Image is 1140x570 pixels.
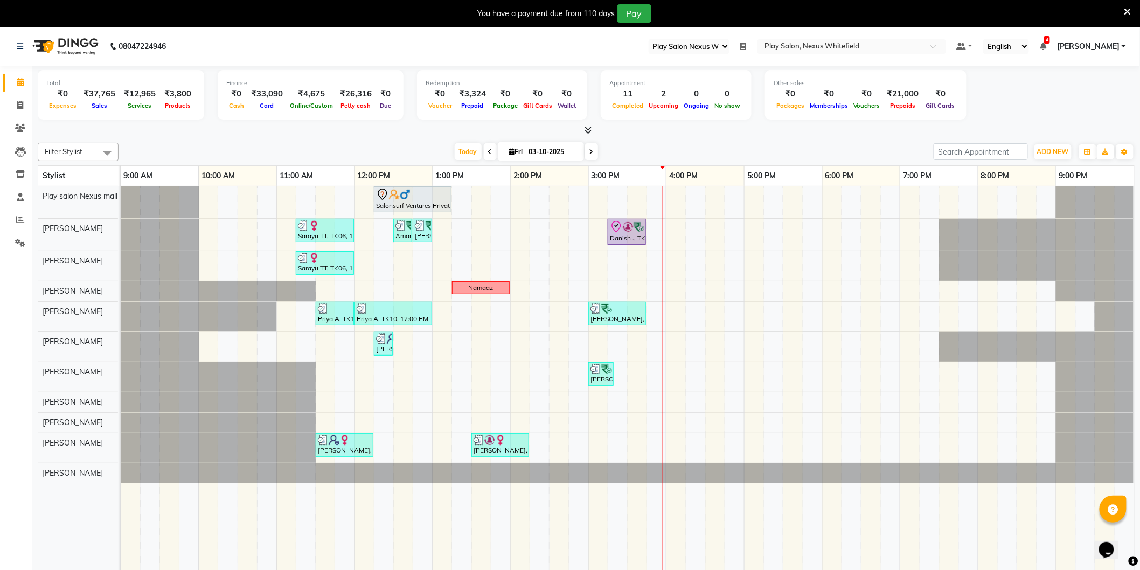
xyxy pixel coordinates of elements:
[1034,144,1072,159] button: ADD NEW
[426,88,455,100] div: ₹0
[45,147,82,156] span: Filter Stylist
[455,143,482,160] span: Today
[43,438,103,448] span: [PERSON_NAME]
[43,397,103,407] span: [PERSON_NAME]
[526,144,580,160] input: 2025-10-03
[43,191,117,201] span: Play salon Nexus mall
[287,88,336,100] div: ₹4,675
[226,79,395,88] div: Finance
[1056,168,1090,184] a: 9:00 PM
[609,79,743,88] div: Appointment
[89,102,110,109] span: Sales
[356,303,431,324] div: Priya A, TK10, 12:00 PM-01:00 PM, Hair Cut [DEMOGRAPHIC_DATA] (Senior Stylist)
[377,102,394,109] span: Due
[43,286,103,296] span: [PERSON_NAME]
[1044,36,1050,44] span: 4
[27,31,101,61] img: logo
[43,224,103,233] span: [PERSON_NAME]
[883,88,923,100] div: ₹21,000
[317,303,353,324] div: Priya A, TK10, 11:30 AM-12:00 PM, FUSIO-DOSE PLUS RITUAL- 30 MIN
[258,102,277,109] span: Card
[469,283,493,293] div: Namaaz
[226,102,247,109] span: Cash
[375,333,392,354] div: [PERSON_NAME], TK07, 12:15 PM-12:30 PM, Threading-Upper Lip
[43,307,103,316] span: [PERSON_NAME]
[336,88,376,100] div: ₹26,316
[978,168,1012,184] a: 8:00 PM
[490,102,520,109] span: Package
[43,171,65,180] span: Stylist
[520,88,555,100] div: ₹0
[900,168,934,184] a: 7:00 PM
[1057,41,1120,52] span: [PERSON_NAME]
[43,468,103,478] span: [PERSON_NAME]
[46,88,79,100] div: ₹0
[823,168,857,184] a: 6:00 PM
[376,88,395,100] div: ₹0
[43,367,103,377] span: [PERSON_NAME]
[807,88,851,100] div: ₹0
[126,102,155,109] span: Services
[43,256,103,266] span: [PERSON_NAME]
[338,102,374,109] span: Petty cash
[681,102,712,109] span: Ongoing
[287,102,336,109] span: Online/Custom
[646,102,681,109] span: Upcoming
[617,4,651,23] button: Pay
[555,102,579,109] span: Wallet
[162,102,193,109] span: Products
[43,418,103,427] span: [PERSON_NAME]
[712,88,743,100] div: 0
[923,102,958,109] span: Gift Cards
[589,168,623,184] a: 3:00 PM
[609,102,646,109] span: Completed
[119,31,166,61] b: 08047224946
[609,88,646,100] div: 11
[888,102,919,109] span: Prepaids
[199,168,238,184] a: 10:00 AM
[46,102,79,109] span: Expenses
[681,88,712,100] div: 0
[506,148,526,156] span: Fri
[589,303,645,324] div: [PERSON_NAME], TK09, 03:00 PM-03:45 PM, FUSIO-DOSE PLUS RITUAL- 30 MIN
[490,88,520,100] div: ₹0
[745,168,778,184] a: 5:00 PM
[851,102,883,109] span: Vouchers
[646,88,681,100] div: 2
[807,102,851,109] span: Memberships
[394,220,411,241] div: Aman A, TK02, 12:30 PM-12:45 PM, Hair Cut Men (Senior stylist)
[511,168,545,184] a: 2:00 PM
[426,102,455,109] span: Voucher
[375,188,450,211] div: Salonsurf Ventures Private Limited, TK05, 12:15 PM-01:15 PM, INOA Root Touch-up Short
[1095,527,1129,559] iframe: chat widget
[923,88,958,100] div: ₹0
[414,220,431,241] div: [PERSON_NAME] A, TK02, 12:45 PM-01:00 PM, [PERSON_NAME] Shaping
[160,88,196,100] div: ₹3,800
[555,88,579,100] div: ₹0
[121,168,155,184] a: 9:00 AM
[355,168,393,184] a: 12:00 PM
[1037,148,1069,156] span: ADD NEW
[226,88,247,100] div: ₹0
[774,102,807,109] span: Packages
[520,102,555,109] span: Gift Cards
[459,102,486,109] span: Prepaid
[1040,41,1046,51] a: 4
[297,220,353,241] div: Sarayu TT, TK06, 11:15 AM-12:00 PM, Hair Cut [DEMOGRAPHIC_DATA] (Senior Stylist)
[297,253,353,273] div: Sarayu TT, TK06, 11:15 AM-12:00 PM, Blowdry + Shampoo + Conditioner[L'OREAL] Medium
[478,8,615,19] div: You have a payment due from 110 days
[120,88,160,100] div: ₹12,965
[426,79,579,88] div: Redemption
[317,435,372,455] div: [PERSON_NAME], TK04, 11:30 AM-12:15 PM, Hair Cut-Girl senior stylist
[79,88,120,100] div: ₹37,765
[247,88,287,100] div: ₹33,090
[455,88,490,100] div: ₹3,324
[712,102,743,109] span: No show
[472,435,528,455] div: [PERSON_NAME], TK08, 01:30 PM-02:15 PM, Blowdry + Shampoo + Conditioner[L'OREAL] Medium
[774,79,958,88] div: Other sales
[433,168,467,184] a: 1:00 PM
[934,143,1028,160] input: Search Appointment
[851,88,883,100] div: ₹0
[774,88,807,100] div: ₹0
[609,220,645,243] div: Danish ., TK11, 03:15 PM-03:45 PM, [PERSON_NAME] Shaping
